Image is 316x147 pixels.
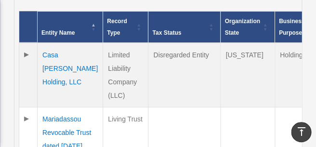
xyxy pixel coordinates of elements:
td: Limited Liability Company (LLC) [103,43,148,107]
th: Tax Status: Activate to sort [148,12,221,43]
span: Entity Name [41,29,75,36]
td: Disregarded Entity [148,43,221,107]
td: [US_STATE] [221,43,275,107]
span: Business Purpose [279,18,304,36]
th: Organization State: Activate to sort [221,12,275,43]
span: Record Type [107,18,127,36]
span: Tax Status [152,29,181,36]
th: Entity Name: Activate to invert sorting [38,12,103,43]
th: Record Type: Activate to sort [103,12,148,43]
span: Organization State [224,18,260,36]
td: Casa [PERSON_NAME] Holding, LLC [38,43,103,107]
